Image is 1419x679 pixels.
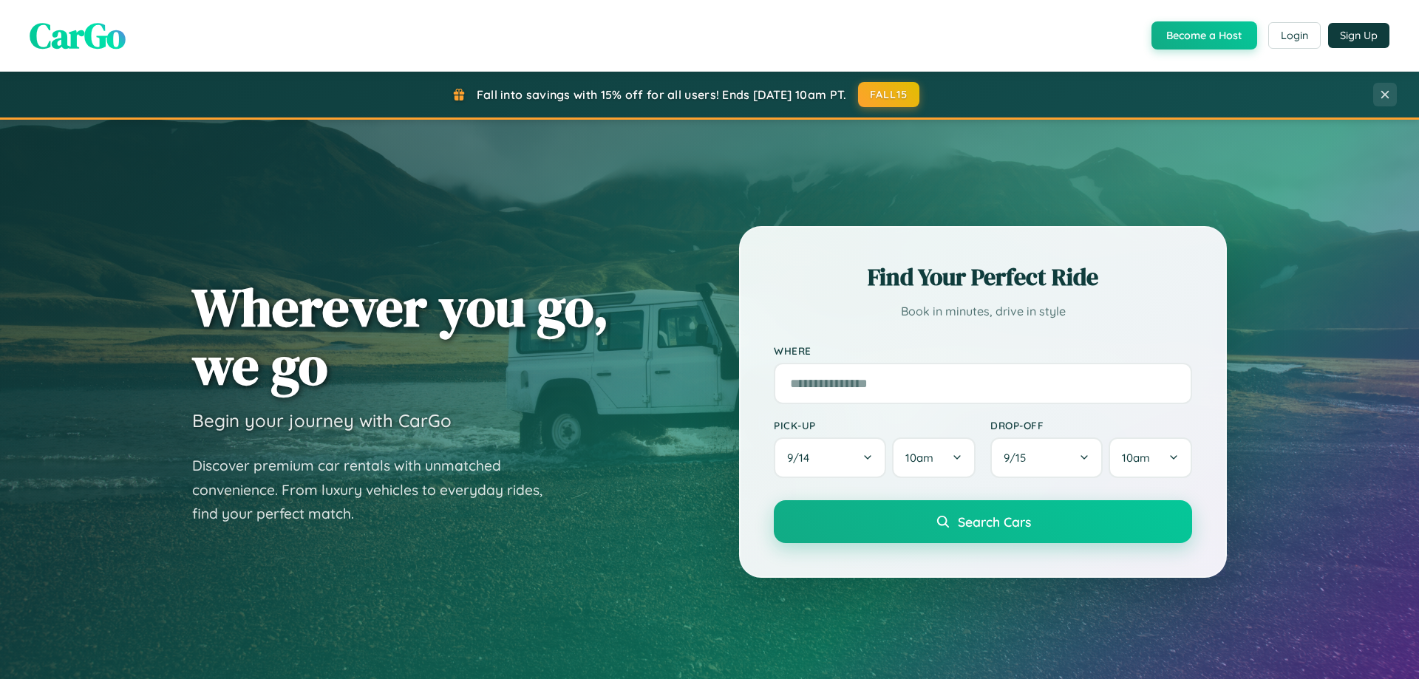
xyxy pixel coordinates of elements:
[774,437,886,478] button: 9/14
[787,451,817,465] span: 9 / 14
[990,437,1103,478] button: 9/15
[30,11,126,60] span: CarGo
[774,500,1192,543] button: Search Cars
[892,437,976,478] button: 10am
[958,513,1031,530] span: Search Cars
[1004,451,1033,465] span: 9 / 15
[858,82,920,107] button: FALL15
[774,344,1192,357] label: Where
[1328,23,1389,48] button: Sign Up
[774,261,1192,293] h2: Find Your Perfect Ride
[1109,437,1192,478] button: 10am
[1151,21,1257,50] button: Become a Host
[1268,22,1321,49] button: Login
[192,409,452,431] h3: Begin your journey with CarGo
[477,87,847,102] span: Fall into savings with 15% off for all users! Ends [DATE] 10am PT.
[774,301,1192,322] p: Book in minutes, drive in style
[192,454,562,526] p: Discover premium car rentals with unmatched convenience. From luxury vehicles to everyday rides, ...
[990,419,1192,431] label: Drop-off
[1122,451,1150,465] span: 10am
[774,419,976,431] label: Pick-up
[192,278,609,395] h1: Wherever you go, we go
[905,451,933,465] span: 10am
